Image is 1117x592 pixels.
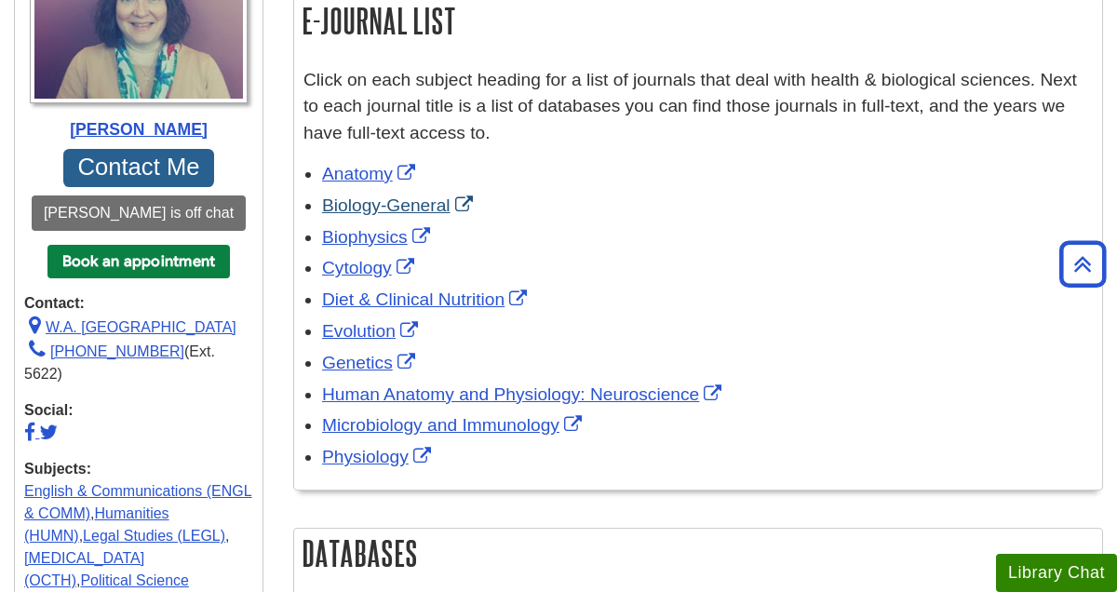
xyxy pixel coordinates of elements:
[24,339,253,385] div: (Ext. 5622)
[63,149,214,187] a: Contact Me
[24,117,253,141] div: [PERSON_NAME]
[322,384,726,404] a: Link opens in new window
[24,458,253,480] strong: Subjects:
[1053,251,1112,276] a: Back to Top
[24,292,253,315] strong: Contact:
[24,319,236,335] a: W.A. [GEOGRAPHIC_DATA]
[322,447,436,466] a: Link opens in new window
[24,399,253,422] strong: Social:
[322,195,478,215] a: Link opens in new window
[322,164,420,183] a: Link opens in new window
[24,550,144,588] a: [MEDICAL_DATA] (OCTH)
[322,415,586,435] a: Link opens in new window
[24,483,252,521] a: English & Communications (ENGL & COMM)
[47,245,231,278] button: Book an appointment
[322,289,532,309] a: Link opens in new window
[996,554,1117,592] button: Library Chat
[294,529,1102,578] h2: Databases
[24,343,184,359] a: [PHONE_NUMBER]
[322,321,423,341] a: Link opens in new window
[322,353,420,372] a: Link opens in new window
[322,258,419,277] a: Link opens in new window
[83,528,225,544] a: Legal Studies (LEGL)
[24,505,169,544] a: Humanities (HUMN)
[32,195,246,231] button: [PERSON_NAME] is off chat
[322,227,435,247] a: Link opens in new window
[303,67,1093,147] p: Click on each subject heading for a list of journals that deal with health & biological sciences....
